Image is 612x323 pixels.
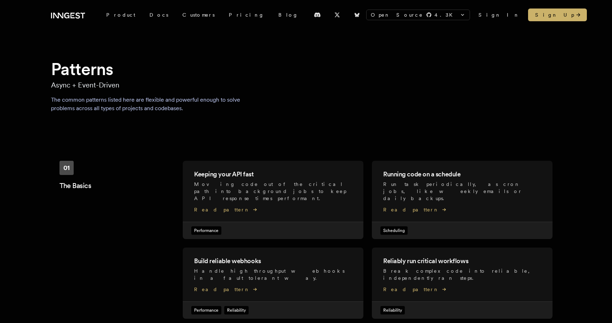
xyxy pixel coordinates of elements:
[194,267,352,282] p: Handle high throughput webhooks in a fault tolerant way .
[51,96,255,113] p: The common patterns listed here are flexible and powerful enough to solve problems across all typ...
[222,8,271,21] a: Pricing
[191,226,221,235] span: Performance
[183,248,363,319] a: Build reliable webhooksHandle high throughput webhooks in a fault tolerant way.Read patternPerfor...
[383,206,541,213] span: Read pattern
[194,181,352,202] p: Moving code out of the critical path into background jobs to keep API response times performant .
[224,306,249,314] span: Reliability
[329,9,345,21] a: X
[349,9,365,21] a: Bluesky
[383,256,541,266] h2: Reliably run critical workflows
[271,8,305,21] a: Blog
[99,8,142,21] div: Product
[435,11,457,18] span: 4.3 K
[380,226,408,235] span: Scheduling
[194,256,352,266] h2: Build reliable webhooks
[59,181,183,191] h2: The Basics
[194,286,352,293] span: Read pattern
[383,169,541,179] h2: Running code on a schedule
[194,169,352,179] h2: Keeping your API fast
[191,306,221,314] span: Performance
[383,267,541,282] p: Break complex code into reliable, independently ran steps .
[383,181,541,202] p: Run task periodically, as cron jobs, like weekly emails or daily backups .
[383,286,541,293] span: Read pattern
[51,58,561,80] h1: Patterns
[59,161,74,175] div: 01
[310,9,325,21] a: Discord
[183,161,363,239] a: Keeping your API fastMoving code out of the critical path into background jobs to keep API respon...
[194,206,352,213] span: Read pattern
[528,8,587,21] a: Sign Up
[371,11,423,18] span: Open Source
[478,11,520,18] a: Sign In
[380,306,405,314] span: Reliability
[51,80,561,90] p: Async + Event-Driven
[372,248,552,319] a: Reliably run critical workflowsBreak complex code into reliable, independently ran steps.Read pat...
[142,8,175,21] a: Docs
[175,8,222,21] a: Customers
[372,161,552,239] a: Running code on a scheduleRun task periodically, as cron jobs, like weekly emails or daily backup...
